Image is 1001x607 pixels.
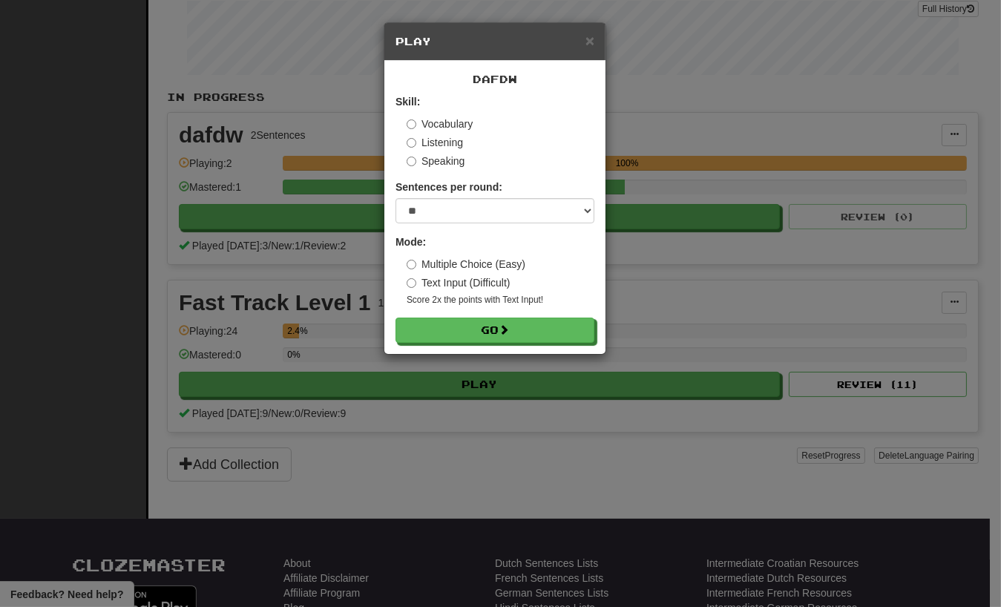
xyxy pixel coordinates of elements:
label: Vocabulary [407,117,473,131]
input: Vocabulary [407,119,416,129]
label: Multiple Choice (Easy) [407,257,525,272]
label: Sentences per round: [396,180,502,194]
strong: Mode: [396,236,426,248]
input: Multiple Choice (Easy) [407,260,416,269]
small: Score 2x the points with Text Input ! [407,294,594,306]
strong: Skill: [396,96,420,108]
h5: Play [396,34,594,49]
label: Speaking [407,154,465,168]
input: Text Input (Difficult) [407,278,416,288]
label: Listening [407,135,463,150]
button: Go [396,318,594,343]
input: Listening [407,138,416,148]
span: × [585,32,594,49]
input: Speaking [407,157,416,166]
button: Close [585,33,594,48]
span: dafdw [473,73,517,85]
label: Text Input (Difficult) [407,275,511,290]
